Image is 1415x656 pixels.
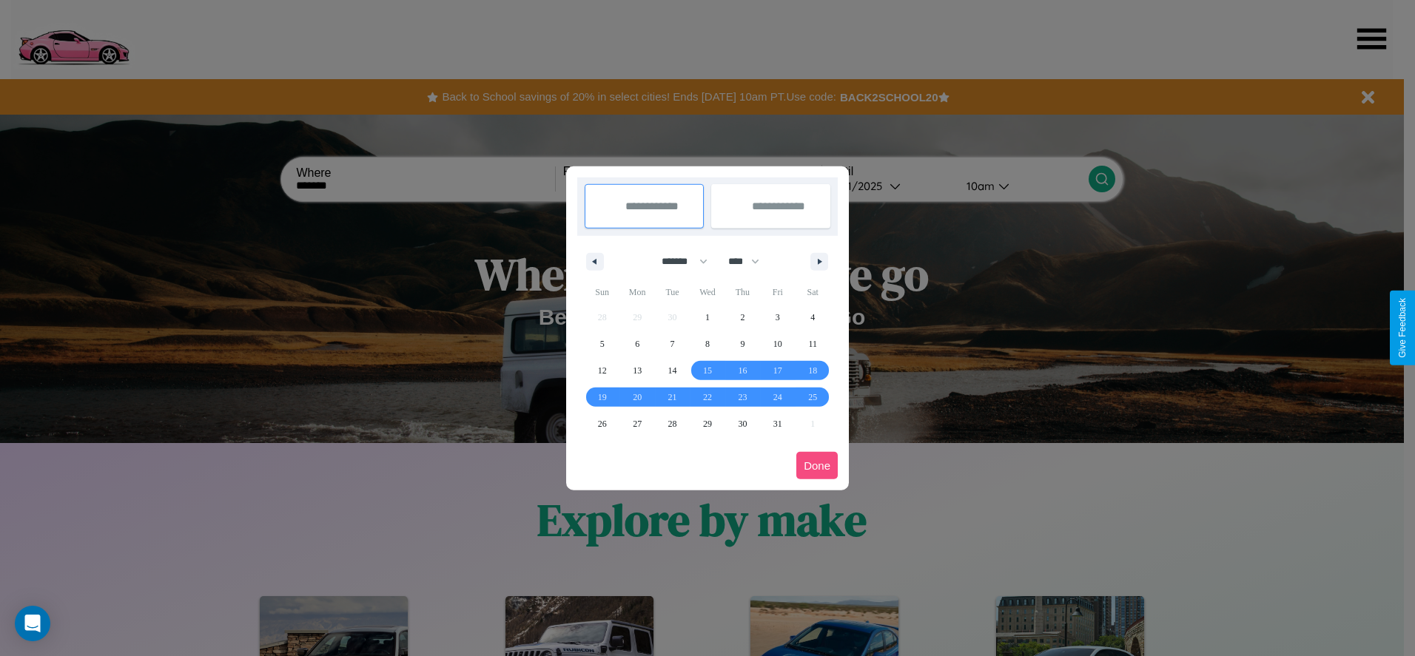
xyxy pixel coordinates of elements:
button: 17 [760,357,795,384]
span: 9 [740,331,745,357]
span: 4 [810,304,815,331]
span: 3 [776,304,780,331]
span: 25 [808,384,817,410]
span: 14 [668,357,677,384]
button: 29 [690,410,725,437]
button: 28 [655,410,690,437]
span: Mon [619,280,654,304]
button: 6 [619,331,654,357]
span: Sat [796,280,830,304]
button: 13 [619,357,654,384]
button: 21 [655,384,690,410]
button: 23 [725,384,760,410]
span: 19 [598,384,607,410]
button: 26 [585,410,619,437]
span: 12 [598,357,607,384]
button: 5 [585,331,619,357]
span: 7 [670,331,675,357]
span: 20 [633,384,642,410]
button: 24 [760,384,795,410]
button: 30 [725,410,760,437]
span: 10 [773,331,782,357]
span: 23 [738,384,747,410]
button: Done [796,452,838,479]
button: 25 [796,384,830,410]
span: 22 [703,384,712,410]
button: 14 [655,357,690,384]
button: 7 [655,331,690,357]
span: Tue [655,280,690,304]
button: 9 [725,331,760,357]
span: 8 [705,331,710,357]
span: 15 [703,357,712,384]
span: 17 [773,357,782,384]
span: 1 [705,304,710,331]
span: 31 [773,410,782,437]
span: 24 [773,384,782,410]
span: 18 [808,357,817,384]
span: 29 [703,410,712,437]
span: 5 [600,331,605,357]
span: 11 [808,331,817,357]
div: Open Intercom Messenger [15,606,50,641]
span: 27 [633,410,642,437]
button: 2 [725,304,760,331]
button: 18 [796,357,830,384]
span: Fri [760,280,795,304]
span: 2 [740,304,745,331]
button: 8 [690,331,725,357]
button: 1 [690,304,725,331]
span: 26 [598,410,607,437]
button: 19 [585,384,619,410]
span: 21 [668,384,677,410]
span: 30 [738,410,747,437]
span: 16 [738,357,747,384]
span: 6 [635,331,639,357]
span: Sun [585,280,619,304]
span: Wed [690,280,725,304]
button: 10 [760,331,795,357]
button: 16 [725,357,760,384]
button: 31 [760,410,795,437]
button: 12 [585,357,619,384]
button: 4 [796,304,830,331]
button: 3 [760,304,795,331]
div: Give Feedback [1397,298,1408,358]
button: 20 [619,384,654,410]
button: 27 [619,410,654,437]
button: 11 [796,331,830,357]
span: 28 [668,410,677,437]
button: 15 [690,357,725,384]
span: Thu [725,280,760,304]
button: 22 [690,384,725,410]
span: 13 [633,357,642,384]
